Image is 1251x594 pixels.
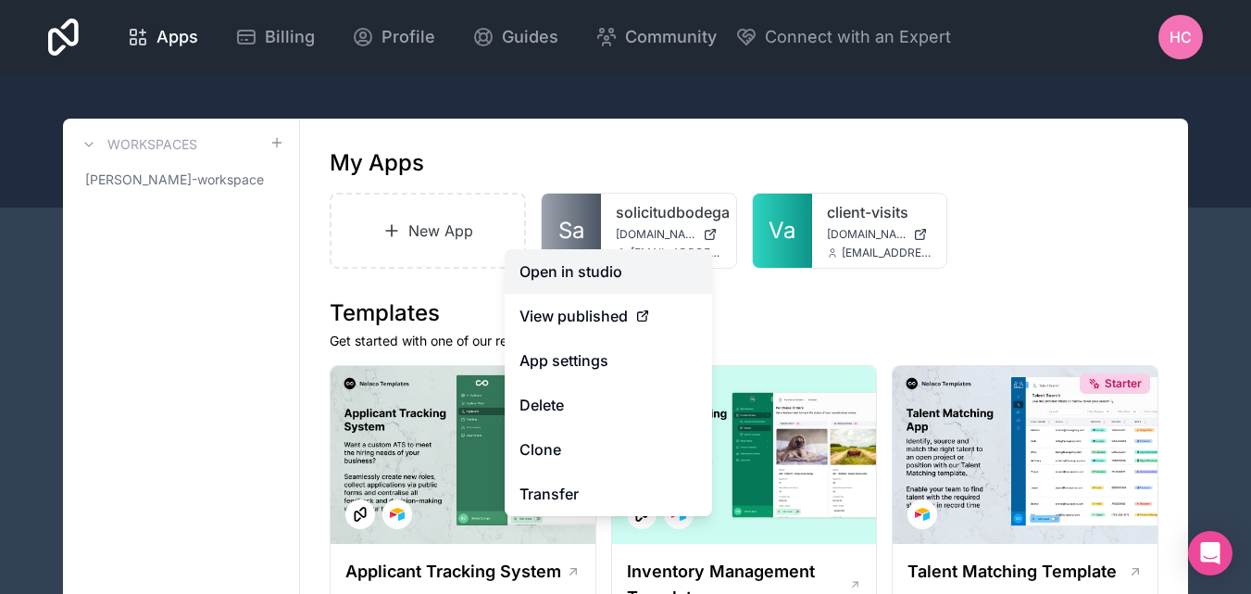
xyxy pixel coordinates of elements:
a: [DOMAIN_NAME] [616,227,721,242]
span: Sa [558,216,584,246]
span: Community [625,24,717,50]
a: Guides [457,17,573,57]
div: Open Intercom Messenger [1188,531,1232,575]
button: Connect with an Expert [735,24,951,50]
span: Billing [265,24,315,50]
span: HC [1170,26,1192,48]
span: Va [769,216,795,246]
span: [EMAIL_ADDRESS][DOMAIN_NAME] [631,246,721,260]
a: View published [505,294,712,338]
span: Guides [502,24,558,50]
a: Va [753,194,812,268]
span: Connect with an Expert [765,24,951,50]
a: Transfer [505,472,712,516]
span: View published [519,305,628,327]
img: Airtable Logo [390,507,405,522]
button: Delete [505,383,712,427]
h1: My Apps [330,148,424,178]
h1: Templates [330,298,1158,328]
a: Sa [542,194,601,268]
a: Billing [220,17,330,57]
span: [PERSON_NAME]-workspace [85,171,264,189]
a: Clone [505,427,712,472]
span: [DOMAIN_NAME] [827,227,907,242]
a: Apps [112,17,213,57]
h1: Talent Matching Template [907,559,1117,585]
h3: Workspaces [107,135,197,154]
a: Workspaces [78,133,197,156]
a: solicitudbodega [616,201,721,223]
a: New App [330,193,526,269]
a: Profile [337,17,450,57]
span: Starter [1105,376,1142,391]
a: Open in studio [505,249,712,294]
a: App settings [505,338,712,383]
h1: Applicant Tracking System [345,559,561,585]
span: Apps [156,24,198,50]
a: Community [581,17,732,57]
a: [DOMAIN_NAME] [827,227,932,242]
span: [DOMAIN_NAME] [616,227,695,242]
a: client-visits [827,201,932,223]
span: [EMAIL_ADDRESS][DOMAIN_NAME] [842,246,932,260]
img: Airtable Logo [915,507,930,522]
span: Profile [382,24,435,50]
a: [PERSON_NAME]-workspace [78,163,284,196]
p: Get started with one of our ready-made templates [330,332,1158,350]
